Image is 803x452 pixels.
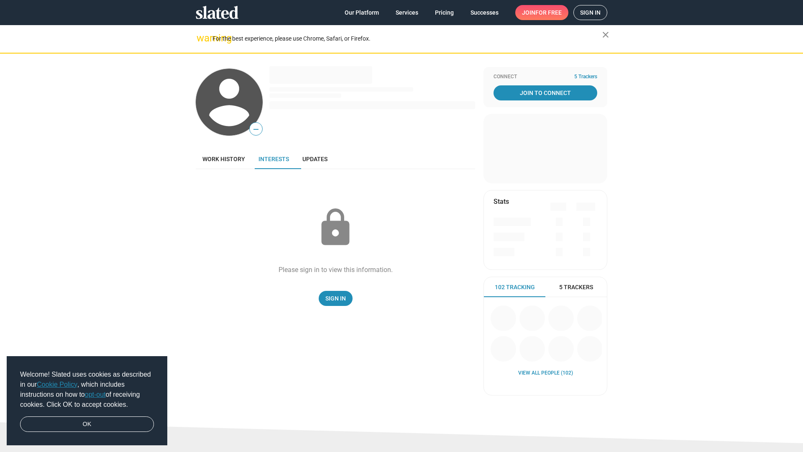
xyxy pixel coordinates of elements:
mat-icon: warning [197,33,207,43]
span: 5 Trackers [559,283,593,291]
span: Services [396,5,418,20]
mat-icon: close [601,30,611,40]
a: Join To Connect [494,85,597,100]
span: Join [522,5,562,20]
span: for free [535,5,562,20]
a: Updates [296,149,334,169]
mat-card-title: Stats [494,197,509,206]
a: Sign In [319,291,353,306]
span: Work history [202,156,245,162]
mat-icon: lock [315,207,356,249]
span: Updates [302,156,327,162]
a: Work history [196,149,252,169]
span: Sign In [325,291,346,306]
span: Successes [471,5,499,20]
span: 5 Trackers [574,74,597,80]
a: Services [389,5,425,20]
span: 102 Tracking [495,283,535,291]
div: Please sign in to view this information. [279,265,393,274]
span: Pricing [435,5,454,20]
a: opt-out [85,391,106,398]
a: Cookie Policy [37,381,77,388]
a: dismiss cookie message [20,416,154,432]
a: Sign in [573,5,607,20]
span: Interests [258,156,289,162]
span: Welcome! Slated uses cookies as described in our , which includes instructions on how to of recei... [20,370,154,410]
a: Pricing [428,5,460,20]
div: cookieconsent [7,356,167,446]
a: View all People (102) [518,370,573,377]
a: Joinfor free [515,5,568,20]
span: Join To Connect [495,85,596,100]
div: Connect [494,74,597,80]
span: Sign in [580,5,601,20]
a: Interests [252,149,296,169]
a: Our Platform [338,5,386,20]
div: For the best experience, please use Chrome, Safari, or Firefox. [212,33,602,44]
a: Successes [464,5,505,20]
span: — [250,124,262,135]
span: Our Platform [345,5,379,20]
